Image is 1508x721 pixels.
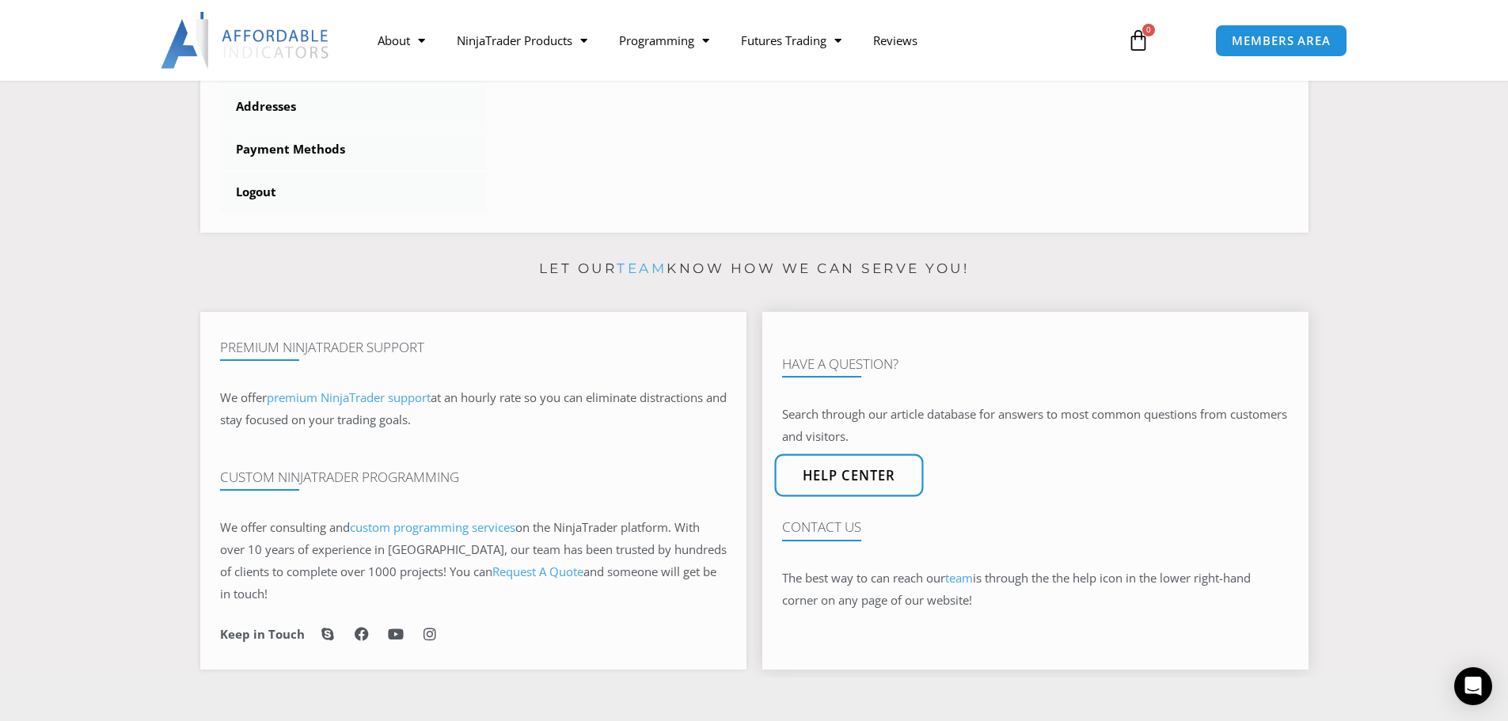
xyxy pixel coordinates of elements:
[220,172,488,213] a: Logout
[220,129,488,170] a: Payment Methods
[161,12,331,69] img: LogoAI | Affordable Indicators – NinjaTrader
[782,356,1289,372] h4: Have A Question?
[782,404,1289,448] p: Search through our article database for answers to most common questions from customers and visit...
[857,22,933,59] a: Reviews
[441,22,603,59] a: NinjaTrader Products
[220,389,727,427] span: at an hourly rate so you can eliminate distractions and stay focused on your trading goals.
[782,519,1289,535] h4: Contact Us
[1103,17,1173,63] a: 0
[1142,24,1155,36] span: 0
[802,469,895,483] span: Help center
[220,627,305,642] h6: Keep in Touch
[220,519,727,601] span: on the NinjaTrader platform. With over 10 years of experience in [GEOGRAPHIC_DATA], our team has ...
[774,454,923,497] a: Help center
[725,22,857,59] a: Futures Trading
[945,570,973,586] a: team
[220,519,515,535] span: We offer consulting and
[782,567,1289,612] p: The best way to can reach our is through the the help icon in the lower right-hand corner on any ...
[200,256,1309,282] p: Let our know how we can serve you!
[1232,35,1331,47] span: MEMBERS AREA
[267,389,431,405] a: premium NinjaTrader support
[220,389,267,405] span: We offer
[362,22,441,59] a: About
[1454,667,1492,705] div: Open Intercom Messenger
[1215,25,1347,57] a: MEMBERS AREA
[220,340,727,355] h4: Premium NinjaTrader Support
[492,564,583,579] a: Request A Quote
[362,22,1109,59] nav: Menu
[220,469,727,485] h4: Custom NinjaTrader Programming
[350,519,515,535] a: custom programming services
[220,86,488,127] a: Addresses
[617,260,667,276] a: team
[603,22,725,59] a: Programming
